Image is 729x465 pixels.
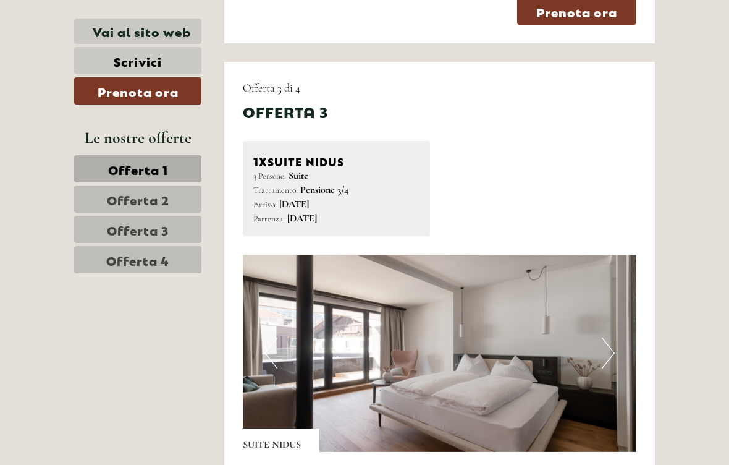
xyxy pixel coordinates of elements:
[253,151,268,169] b: 1x
[253,199,277,210] small: Arrivo:
[253,151,420,169] div: SUITE NIDUS
[9,33,171,71] div: Buon giorno, come possiamo aiutarla?
[108,160,168,177] span: Offerta 1
[243,81,300,95] span: Offerta 3 di 4
[19,60,165,69] small: 15:01
[253,185,298,195] small: Trattamento:
[74,19,201,44] a: Vai al sito web
[243,429,319,452] div: SUITE NIDUS
[74,77,201,105] a: Prenota ora
[289,169,308,182] b: Suite
[106,251,169,268] span: Offerta 4
[300,184,348,196] b: Pensione 3/4
[287,212,317,224] b: [DATE]
[264,338,277,369] button: Previous
[253,171,286,181] small: 3 Persone:
[107,221,169,238] span: Offerta 3
[175,9,219,30] div: [DATE]
[321,320,394,348] button: Invia
[253,213,285,224] small: Partenza:
[19,36,165,46] div: [GEOGRAPHIC_DATA]
[243,255,637,452] img: image
[74,126,201,149] div: Le nostre offerte
[74,47,201,74] a: Scrivici
[279,198,309,210] b: [DATE]
[107,190,169,208] span: Offerta 2
[243,101,328,122] div: Offerta 3
[602,338,615,369] button: Next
